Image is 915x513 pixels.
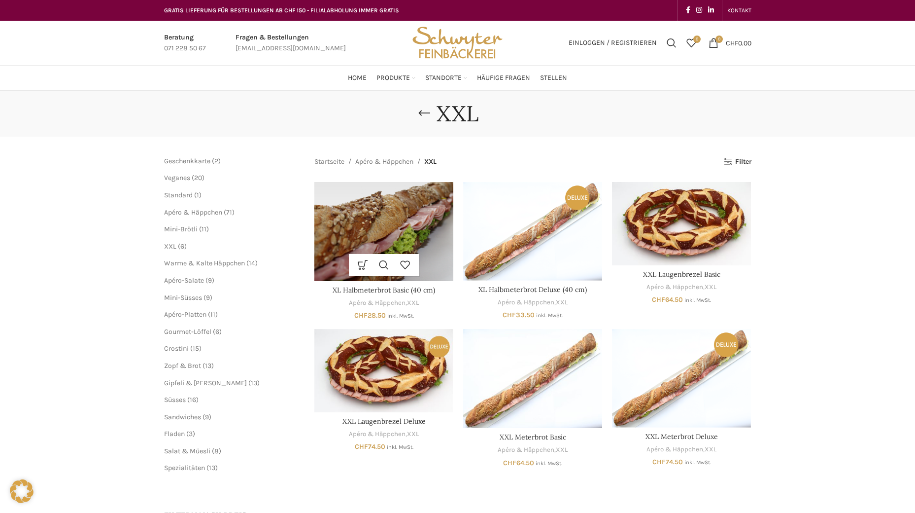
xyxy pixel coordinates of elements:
[164,242,176,251] a: XXL
[556,298,568,307] a: XXL
[164,344,189,353] span: Crostini
[164,293,202,302] a: Mini-Süsses
[164,310,206,319] a: Apéro-Platten
[693,3,705,17] a: Instagram social link
[236,32,346,54] a: Infobox link
[715,36,723,43] span: 0
[214,157,218,165] span: 2
[387,313,414,319] small: inkl. MwSt.
[726,38,738,47] span: CHF
[684,297,711,303] small: inkl. MwSt.
[705,283,716,292] a: XXL
[159,68,756,88] div: Main navigation
[643,270,720,279] a: XXL Laugenbrezel Basic
[477,68,530,88] a: Häufige Fragen
[412,104,437,123] a: Go back
[681,33,701,53] div: Meine Wunschliste
[536,312,563,319] small: inkl. MwSt.
[498,445,554,455] a: Apéro & Häppchen
[164,362,201,370] a: Zopf & Brot
[704,33,756,53] a: 0 CHF0.00
[164,7,399,14] span: GRATIS LIEFERUNG FÜR BESTELLUNGEN AB CHF 150 - FILIALABHOLUNG IMMER GRATIS
[164,157,210,165] span: Geschenkkarte
[540,68,567,88] a: Stellen
[206,293,210,302] span: 9
[463,298,602,307] div: ,
[314,298,453,308] div: ,
[478,285,587,294] a: XL Halbmeterbrot Deluxe (40 cm)
[684,459,711,466] small: inkl. MwSt.
[249,259,255,267] span: 14
[722,0,756,20] div: Secondary navigation
[193,344,199,353] span: 15
[354,311,368,320] span: CHF
[180,242,184,251] span: 6
[349,298,406,308] a: Apéro & Häppchen
[226,208,232,217] span: 71
[683,3,693,17] a: Facebook social link
[164,276,204,285] span: Apéro-Salate
[349,430,406,439] a: Apéro & Häppchen
[314,329,453,412] a: XXL Laugenbrezel Deluxe
[612,329,751,427] a: XXL Meterbrot Deluxe
[646,283,703,292] a: Apéro & Häppchen
[503,311,535,319] bdi: 33.50
[205,362,211,370] span: 13
[540,73,567,83] span: Stellen
[569,39,657,46] span: Einloggen / Registrieren
[564,33,662,53] a: Einloggen / Registrieren
[214,447,219,455] span: 8
[333,286,435,294] a: XL Halbmeterbrot Basic (40 cm)
[164,191,193,199] span: Standard
[164,379,247,387] a: Gipfeli & [PERSON_NAME]
[314,182,453,281] a: XL Halbmeterbrot Basic (40 cm)
[164,32,206,54] a: Infobox link
[645,432,718,441] a: XXL Meterbrot Deluxe
[409,21,506,65] img: Bäckerei Schwyter
[355,442,385,451] bdi: 74.50
[205,413,209,421] span: 9
[164,208,222,217] a: Apéro & Häppchen
[498,298,554,307] a: Apéro & Häppchen
[197,191,199,199] span: 1
[194,174,202,182] span: 20
[164,396,186,404] a: Süsses
[189,430,193,438] span: 3
[693,36,701,43] span: 0
[463,182,602,280] a: XL Halbmeterbrot Deluxe (40 cm)
[376,68,415,88] a: Produkte
[705,445,716,454] a: XXL
[354,311,386,320] bdi: 28.50
[164,328,211,336] a: Gourmet-Löffel
[652,295,665,304] span: CHF
[503,311,516,319] span: CHF
[726,38,751,47] bdi: 0.00
[164,430,185,438] a: Fladen
[425,68,467,88] a: Standorte
[612,445,751,454] div: ,
[164,225,198,233] a: Mini-Brötli
[503,459,516,467] span: CHF
[727,7,751,14] span: KONTAKT
[387,444,413,450] small: inkl. MwSt.
[348,73,367,83] span: Home
[503,459,534,467] bdi: 64.50
[705,3,717,17] a: Linkedin social link
[164,174,190,182] span: Veganes
[164,259,245,267] a: Warme & Kalte Häppchen
[164,413,201,421] a: Sandwiches
[164,447,210,455] span: Salat & Müesli
[407,430,419,439] a: XXL
[612,283,751,292] div: ,
[662,33,681,53] div: Suchen
[376,73,410,83] span: Produkte
[210,310,215,319] span: 11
